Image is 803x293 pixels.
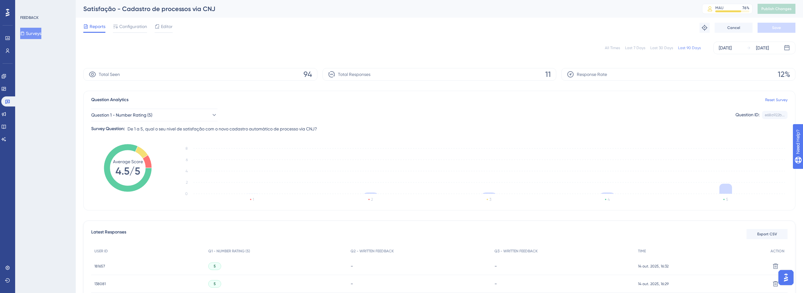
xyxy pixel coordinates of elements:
[757,232,777,237] span: Export CSV
[186,169,188,173] tspan: 4
[625,45,645,50] div: Last 7 Days
[742,5,749,10] div: 76 %
[494,281,632,287] div: -
[185,192,188,196] tspan: 0
[20,28,41,39] button: Surveys
[726,197,728,202] text: 5
[338,71,370,78] span: Total Responses
[91,96,128,104] span: Question Analytics
[545,69,551,79] span: 11
[772,25,781,30] span: Save
[94,281,106,286] span: 138081
[94,264,105,269] span: 181657
[91,125,125,133] div: Survey Question:
[351,281,488,287] div: -
[735,111,759,119] div: Question ID:
[186,158,188,162] tspan: 6
[371,197,373,202] text: 2
[678,45,701,50] div: Last 90 Days
[489,197,491,202] text: 3
[638,281,669,286] span: 14 out. 2025, 16:29
[208,249,250,254] span: Q1 - NUMBER RATING (5)
[186,180,188,185] tspan: 2
[650,45,673,50] div: Last 30 Days
[758,4,795,14] button: Publish Changes
[765,112,785,118] div: e68a922b...
[91,111,152,119] span: Question 1 - Number Rating (5)
[351,249,394,254] span: Q2 - WRITTEN FEEDBACK
[638,264,669,269] span: 14 out. 2025, 16:32
[765,97,788,102] a: Reset Survey
[15,2,39,9] span: Need Help?
[304,69,312,79] span: 94
[119,23,147,30] span: Configuration
[113,159,143,164] tspan: Average Score
[127,125,317,133] span: De 1 a 5, qual o seu nível de satisfação com o novo cadastro automático de processo via CNJ?
[91,109,217,121] button: Question 1 - Number Rating (5)
[94,249,108,254] span: USER ID
[115,165,140,177] tspan: 4.5/5
[214,281,216,286] span: 5
[776,268,795,287] iframe: UserGuiding AI Assistant Launcher
[778,69,790,79] span: 12%
[756,44,769,52] div: [DATE]
[758,23,795,33] button: Save
[20,15,38,20] div: FEEDBACK
[186,146,188,151] tspan: 8
[494,249,538,254] span: Q3 - WRITTEN FEEDBACK
[351,263,488,269] div: -
[771,249,784,254] span: ACTION
[638,249,646,254] span: TIME
[761,6,792,11] span: Publish Changes
[719,44,732,52] div: [DATE]
[83,4,686,13] div: Satisfação - Cadastro de processos via CNJ
[253,197,254,202] text: 1
[605,45,620,50] div: All Times
[715,23,753,33] button: Cancel
[91,228,126,240] span: Latest Responses
[214,264,216,269] span: 5
[99,71,120,78] span: Total Seen
[161,23,173,30] span: Editor
[715,5,723,10] div: MAU
[608,197,610,202] text: 4
[494,263,632,269] div: -
[727,25,740,30] span: Cancel
[90,23,105,30] span: Reports
[747,229,788,239] button: Export CSV
[577,71,607,78] span: Response Rate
